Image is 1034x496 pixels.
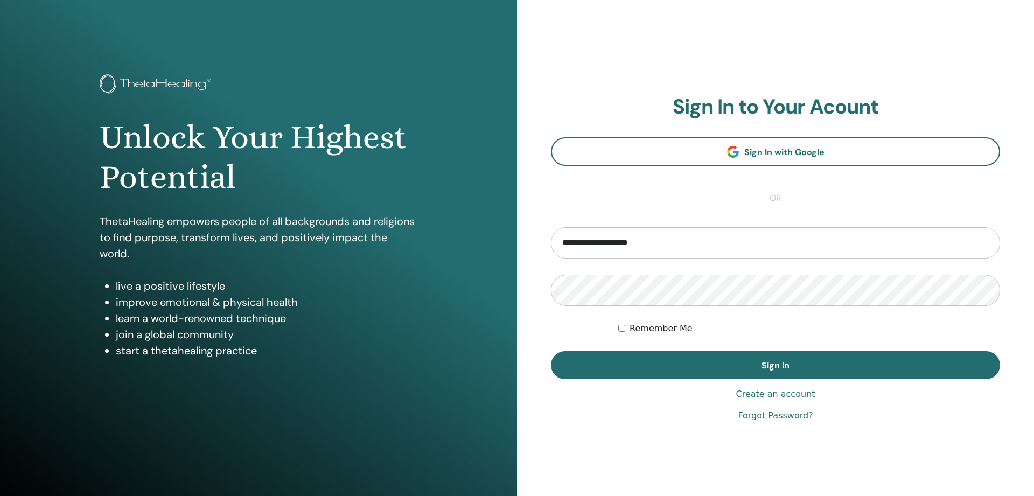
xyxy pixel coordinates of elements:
span: Sign In with Google [744,146,825,158]
button: Sign In [551,351,1000,379]
a: Create an account [736,388,815,401]
label: Remember Me [630,322,693,335]
div: Keep me authenticated indefinitely or until I manually logout [618,322,1000,335]
li: live a positive lifestyle [116,278,417,294]
li: join a global community [116,326,417,343]
li: start a thetahealing practice [116,343,417,359]
a: Forgot Password? [738,409,813,422]
h1: Unlock Your Highest Potential [100,117,417,198]
span: Sign In [761,360,790,371]
li: learn a world-renowned technique [116,310,417,326]
h2: Sign In to Your Acount [551,95,1000,120]
p: ThetaHealing empowers people of all backgrounds and religions to find purpose, transform lives, a... [100,213,417,262]
a: Sign In with Google [551,137,1000,166]
li: improve emotional & physical health [116,294,417,310]
span: or [764,192,787,205]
